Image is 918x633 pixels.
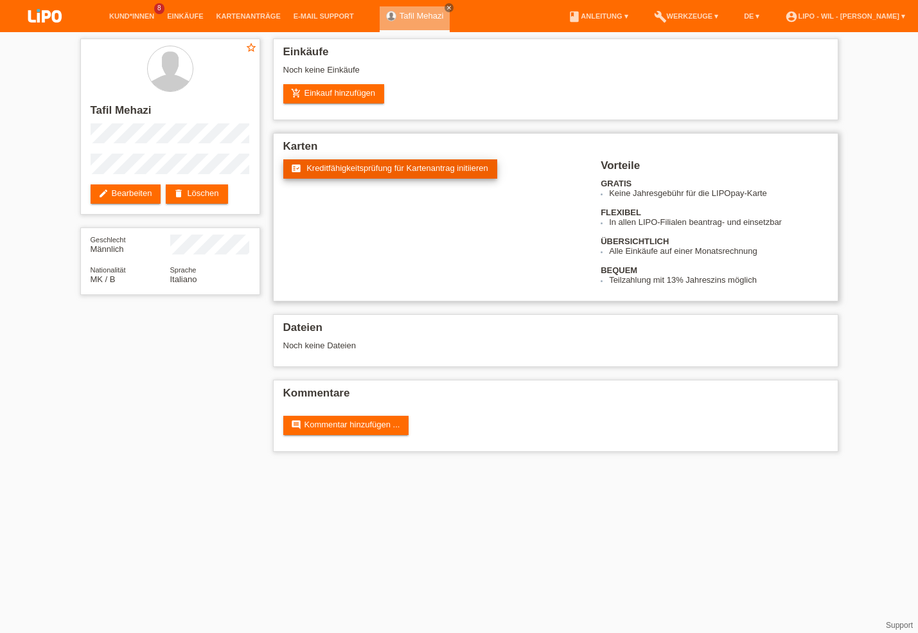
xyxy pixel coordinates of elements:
span: Nationalität [91,266,126,274]
h2: Dateien [283,321,828,341]
li: Keine Jahresgebühr für die LIPOpay-Karte [609,188,827,198]
div: Noch keine Dateien [283,341,676,350]
h2: Vorteile [601,159,827,179]
div: Noch keine Einkäufe [283,65,828,84]
i: star_border [245,42,257,53]
i: edit [98,188,109,199]
a: close [445,3,454,12]
a: Tafil Mehazi [400,11,444,21]
span: Mazedonien / B / 03.09.2023 [91,274,116,284]
span: Italiano [170,274,197,284]
i: delete [173,188,184,199]
i: close [446,4,452,11]
a: Support [886,621,913,630]
i: book [568,10,581,23]
span: Sprache [170,266,197,274]
i: account_circle [785,10,798,23]
i: fact_check [291,163,301,174]
b: GRATIS [601,179,631,188]
i: add_shopping_cart [291,88,301,98]
a: commentKommentar hinzufügen ... [283,416,409,435]
span: 8 [154,3,164,14]
a: star_border [245,42,257,55]
b: FLEXIBEL [601,208,641,217]
span: Geschlecht [91,236,126,244]
h2: Einkäufe [283,46,828,65]
span: Kreditfähigkeitsprüfung für Kartenantrag initiieren [306,163,488,173]
a: E-Mail Support [287,12,360,20]
li: Teilzahlung mit 13% Jahreszins möglich [609,275,827,285]
a: Einkäufe [161,12,209,20]
li: In allen LIPO-Filialen beantrag- und einsetzbar [609,217,827,227]
a: buildWerkzeuge ▾ [648,12,725,20]
a: LIPO pay [13,26,77,36]
h2: Karten [283,140,828,159]
a: deleteLöschen [166,184,227,204]
i: comment [291,420,301,430]
h2: Tafil Mehazi [91,104,250,123]
a: Kartenanträge [210,12,287,20]
b: BEQUEM [601,265,637,275]
a: DE ▾ [737,12,766,20]
a: fact_check Kreditfähigkeitsprüfung für Kartenantrag initiieren [283,159,497,179]
div: Männlich [91,235,170,254]
a: bookAnleitung ▾ [561,12,634,20]
h2: Kommentare [283,387,828,406]
li: Alle Einkäufe auf einer Monatsrechnung [609,246,827,256]
i: build [654,10,667,23]
a: account_circleLIPO - Wil - [PERSON_NAME] ▾ [779,12,912,20]
a: add_shopping_cartEinkauf hinzufügen [283,84,385,103]
a: Kund*innen [103,12,161,20]
b: ÜBERSICHTLICH [601,236,669,246]
a: editBearbeiten [91,184,161,204]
